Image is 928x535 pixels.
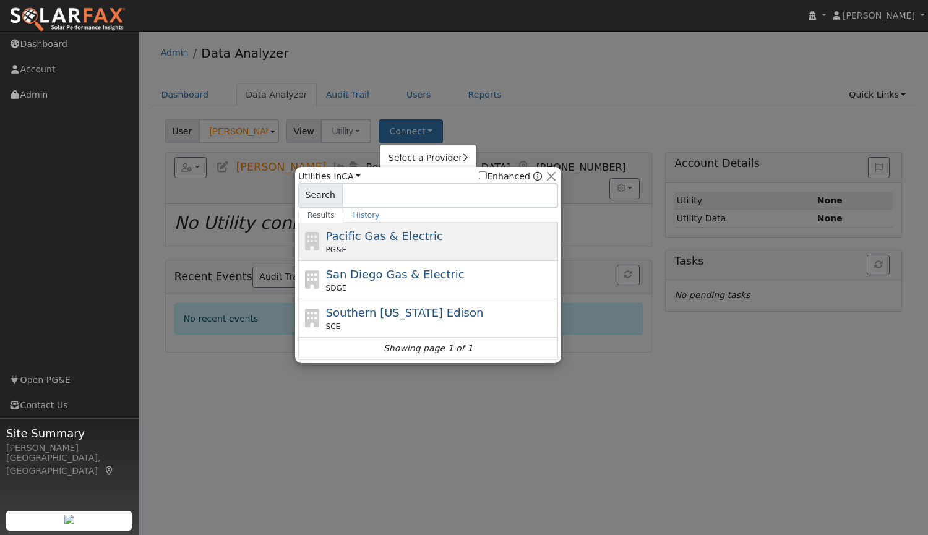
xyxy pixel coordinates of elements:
span: Pacific Gas & Electric [326,229,443,242]
a: Select a Provider [380,150,476,167]
span: SCE [326,321,341,332]
i: Showing page 1 of 1 [384,342,473,355]
span: San Diego Gas & Electric [326,268,465,281]
span: PG&E [326,244,346,255]
img: SolarFax [9,7,126,33]
a: Results [298,208,344,223]
a: History [343,208,389,223]
span: [PERSON_NAME] [843,11,915,20]
span: SDGE [326,283,347,294]
span: Site Summary [6,425,132,442]
span: Show enhanced providers [479,170,542,183]
span: Southern [US_STATE] Edison [326,306,484,319]
input: Enhanced [479,171,487,179]
a: CA [342,171,361,181]
a: Map [104,466,115,476]
img: retrieve [64,515,74,524]
label: Enhanced [479,170,530,183]
div: [GEOGRAPHIC_DATA], [GEOGRAPHIC_DATA] [6,452,132,477]
div: [PERSON_NAME] [6,442,132,455]
span: Search [298,183,342,208]
a: Enhanced Providers [533,171,542,181]
span: Utilities in [298,170,361,183]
